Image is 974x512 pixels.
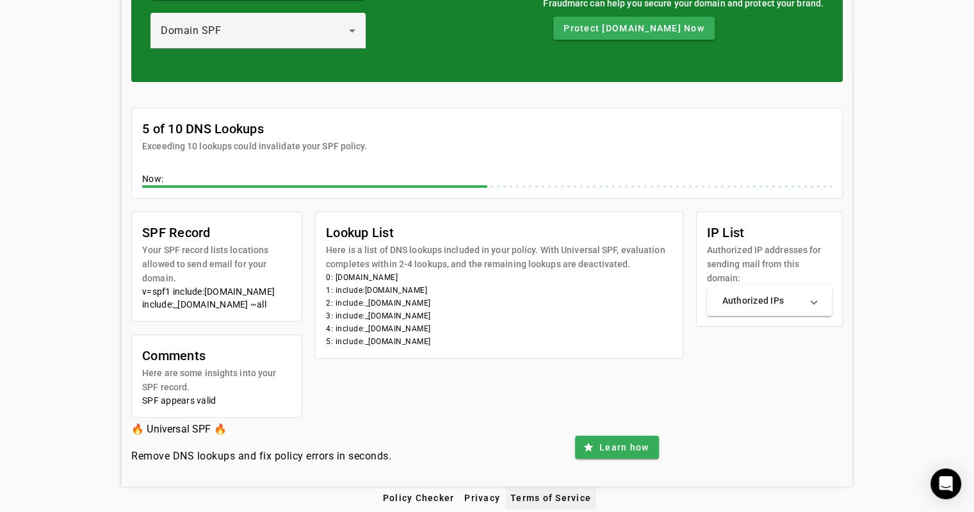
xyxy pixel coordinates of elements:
mat-card-title: IP List [707,222,832,243]
mat-card-subtitle: Authorized IP addresses for sending mail from this domain: [707,243,832,285]
mat-card-title: Lookup List [326,222,672,243]
span: Terms of Service [510,493,591,503]
button: Learn how [575,436,659,459]
button: Policy Checker [378,486,460,509]
div: v=spf1 include:[DOMAIN_NAME] include:_[DOMAIN_NAME] ~all [142,285,291,311]
h4: Remove DNS lookups and fix policy errors in seconds. [131,449,391,464]
span: Policy Checker [383,493,455,503]
mat-card-subtitle: Here is a list of DNS lookups included in your policy. With Universal SPF, evaluation completes w... [326,243,672,271]
h3: 🔥 Universal SPF 🔥 [131,420,391,438]
span: Protect [DOMAIN_NAME] Now [564,22,704,35]
mat-card-title: SPF Record [142,222,291,243]
mat-card-title: 5 of 10 DNS Lookups [142,119,367,139]
div: Open Intercom Messenger [930,468,961,499]
mat-card-subtitle: Here are some insights into your SPF record. [142,366,291,394]
li: 4: include:_[DOMAIN_NAME] [326,322,672,335]
mat-card-title: Comments [142,345,291,366]
mat-card-subtitle: Your SPF record lists locations allowed to send email for your domain. [142,243,291,285]
li: 5: include:_[DOMAIN_NAME] [326,335,672,348]
button: Terms of Service [505,486,596,509]
mat-panel-title: Authorized IPs [722,294,801,307]
span: Privacy [464,493,500,503]
button: Privacy [459,486,505,509]
li: 0: [DOMAIN_NAME] [326,271,672,284]
span: Domain SPF [161,24,221,37]
span: Learn how [599,441,649,454]
button: Protect [DOMAIN_NAME] Now [553,17,714,40]
mat-card-subtitle: Exceeding 10 lookups could invalidate your SPF policy. [142,139,367,153]
div: Now: [142,172,832,188]
mat-expansion-panel-header: Authorized IPs [707,285,832,316]
li: 2: include:_[DOMAIN_NAME] [326,297,672,310]
div: SPF appears valid [142,394,291,407]
li: 1: include:[DOMAIN_NAME] [326,284,672,297]
li: 3: include:_[DOMAIN_NAME] [326,310,672,322]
